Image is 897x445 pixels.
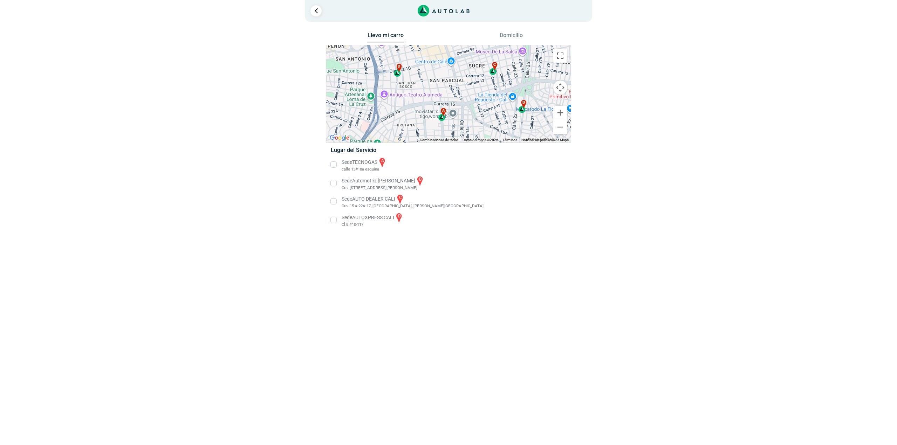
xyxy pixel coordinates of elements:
[398,64,400,70] span: d
[521,138,569,142] a: Notificar un problema de Maps
[328,133,351,142] a: Abre esta zona en Google Maps (se abre en una nueva ventana)
[420,138,458,142] button: Combinaciones de teclas
[367,32,404,43] button: Llevo mi carro
[493,62,496,68] span: c
[328,133,351,142] img: Google
[553,81,567,95] button: Controles de visualización del mapa
[418,7,470,14] a: Link al sitio de autolab
[502,138,517,142] a: Términos (se abre en una nueva pestaña)
[463,138,498,142] span: Datos del mapa ©2025
[493,32,530,42] button: Domicilio
[553,106,567,120] button: Ampliar
[310,5,322,16] a: Ir al paso anterior
[331,147,566,153] h5: Lugar del Servicio
[553,120,567,134] button: Reducir
[522,100,525,106] span: b
[442,108,445,114] span: a
[553,49,567,63] button: Cambiar a la vista en pantalla completa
